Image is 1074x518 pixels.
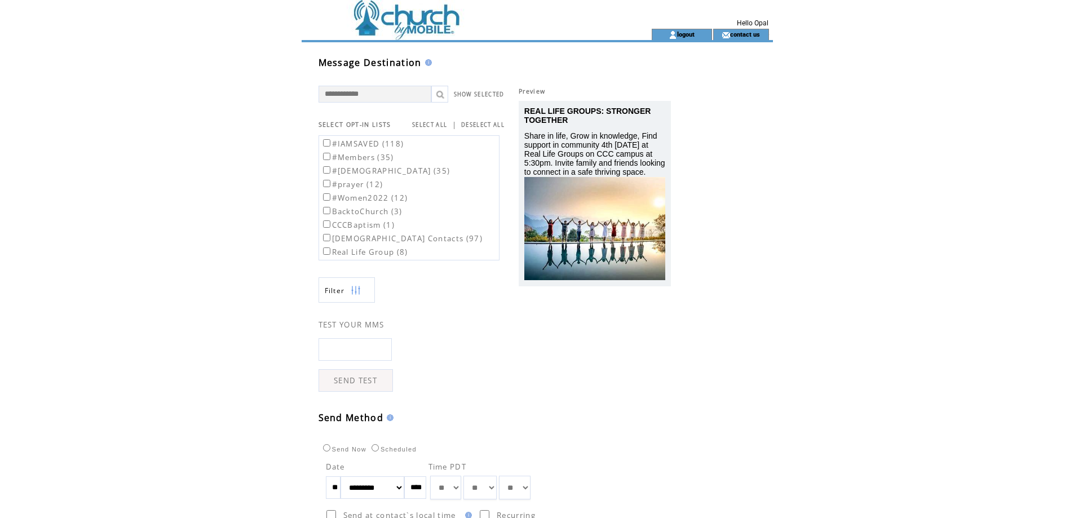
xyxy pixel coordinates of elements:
[321,233,483,243] label: [DEMOGRAPHIC_DATA] Contacts (97)
[323,180,330,187] input: #prayer (12)
[323,193,330,201] input: #Women2022 (12)
[320,446,366,453] label: Send Now
[722,30,730,39] img: contact_us_icon.gif
[319,56,422,69] span: Message Destination
[321,152,394,162] label: #Members (35)
[321,166,450,176] label: #[DEMOGRAPHIC_DATA] (35)
[369,446,417,453] label: Scheduled
[321,206,403,216] label: BacktoChurch (3)
[454,91,505,98] a: SHOW SELECTED
[321,139,404,149] label: #IAMSAVED (118)
[737,19,768,27] span: Hello Opal
[428,462,467,472] span: Time PDT
[677,30,695,38] a: logout
[372,444,379,451] input: Scheduled
[412,121,447,129] a: SELECT ALL
[321,247,408,257] label: Real Life Group (8)
[319,320,384,330] span: TEST YOUR MMS
[351,278,361,303] img: filters.png
[319,411,384,424] span: Send Method
[323,153,330,160] input: #Members (35)
[461,121,505,129] a: DESELECT ALL
[323,444,330,451] input: Send Now
[323,234,330,241] input: [DEMOGRAPHIC_DATA] Contacts (97)
[326,462,345,472] span: Date
[323,247,330,255] input: Real Life Group (8)
[319,121,391,129] span: SELECT OPT-IN LISTS
[383,414,394,421] img: help.gif
[524,107,651,125] span: REAL LIFE GROUPS: STRONGER TOGETHER
[325,286,345,295] span: Show filters
[323,139,330,147] input: #IAMSAVED (118)
[319,277,375,303] a: Filter
[323,166,330,174] input: #[DEMOGRAPHIC_DATA] (35)
[319,369,393,392] a: SEND TEST
[524,131,665,176] span: Share in life, Grow in knowledge, Find support in community 4th [DATE] at Real Life Groups on CCC...
[321,179,383,189] label: #prayer (12)
[519,87,545,95] span: Preview
[669,30,677,39] img: account_icon.gif
[321,193,408,203] label: #Women2022 (12)
[323,220,330,228] input: CCCBaptism (1)
[730,30,760,38] a: contact us
[452,119,457,130] span: |
[321,220,395,230] label: CCCBaptism (1)
[422,59,432,66] img: help.gif
[323,207,330,214] input: BacktoChurch (3)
